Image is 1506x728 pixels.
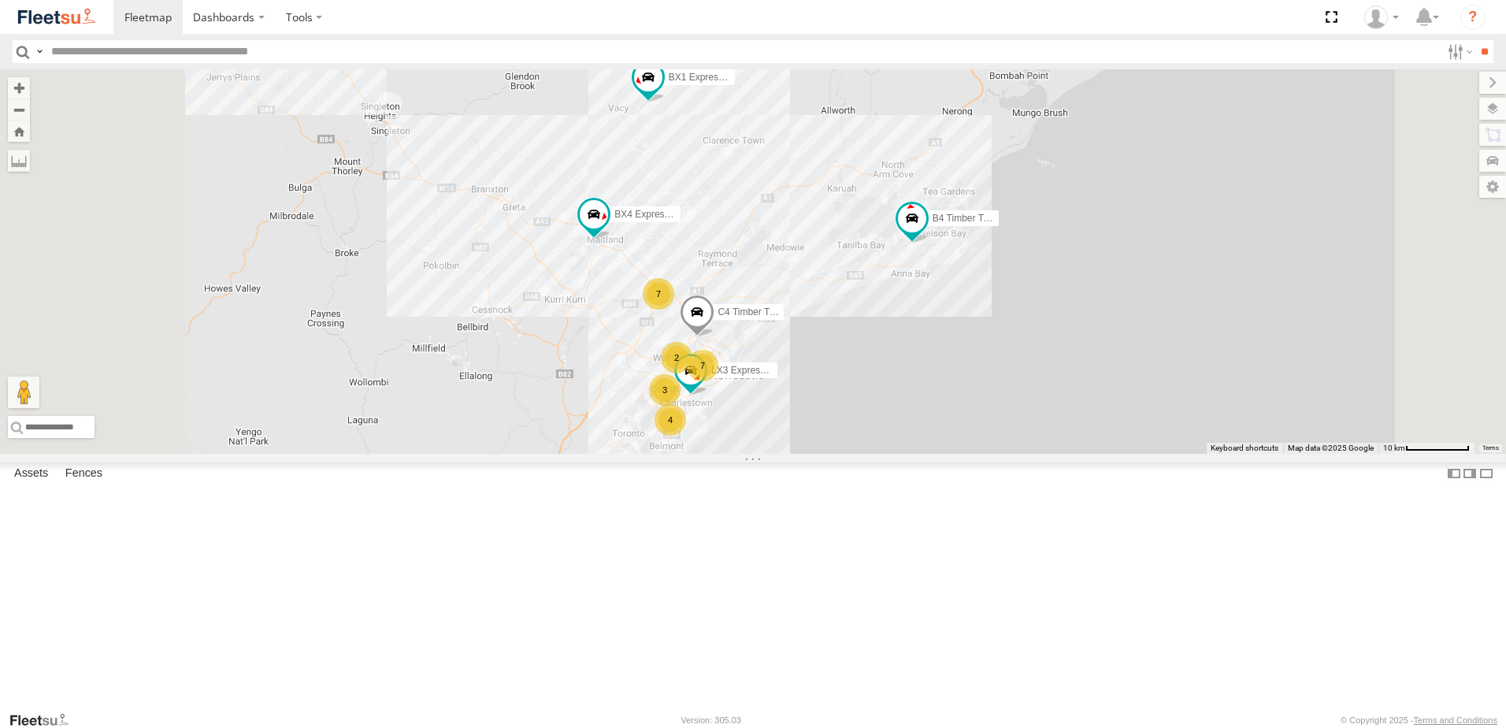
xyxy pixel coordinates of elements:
[8,150,30,172] label: Measure
[9,712,81,728] a: Visit our Website
[718,306,787,318] span: C4 Timber Truck
[1414,715,1497,725] a: Terms and Conditions
[681,715,741,725] div: Version: 305.03
[1460,5,1486,30] i: ?
[687,350,718,381] div: 7
[711,365,782,376] span: LX3 Express Ute
[8,377,39,408] button: Drag Pegman onto the map to open Street View
[649,374,681,406] div: 3
[669,72,740,84] span: BX1 Express Ute
[1446,462,1462,485] label: Dock Summary Table to the Left
[1462,462,1478,485] label: Dock Summary Table to the Right
[1479,176,1506,198] label: Map Settings
[1482,445,1499,451] a: Terms
[8,121,30,142] button: Zoom Home
[655,404,686,436] div: 4
[1341,715,1497,725] div: © Copyright 2025 -
[1378,443,1474,454] button: Map Scale: 10 km per 78 pixels
[1478,462,1494,485] label: Hide Summary Table
[933,213,1001,224] span: B4 Timber Truck
[8,77,30,98] button: Zoom in
[614,209,686,220] span: BX4 Express Ute
[1441,40,1475,63] label: Search Filter Options
[1359,6,1404,29] div: Matt Curtis
[57,462,110,485] label: Fences
[33,40,46,63] label: Search Query
[1211,443,1278,454] button: Keyboard shortcuts
[8,98,30,121] button: Zoom out
[1288,444,1374,452] span: Map data ©2025 Google
[1383,444,1405,452] span: 10 km
[661,342,692,373] div: 2
[6,462,56,485] label: Assets
[643,278,674,310] div: 7
[16,6,98,28] img: fleetsu-logo-horizontal.svg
